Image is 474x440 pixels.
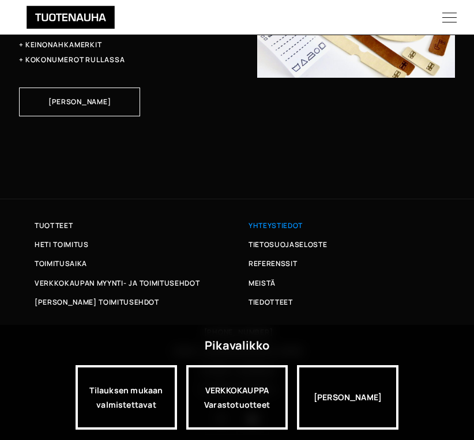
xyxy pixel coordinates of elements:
[35,238,237,251] a: Heti toimitus
[35,277,200,289] span: Verkkokaupan myynti- ja toimitusehdot
[205,335,269,356] div: Pikavalikko
[35,277,237,289] a: Verkkokaupan myynti- ja toimitusehdot
[35,296,159,308] span: [PERSON_NAME] toimitusehdot
[249,219,451,232] a: Yhteystiedot
[35,238,89,251] span: Heti toimitus
[249,277,451,289] a: Meistä
[12,6,130,29] img: Tuotenauha Oy
[35,296,237,308] a: [PERSON_NAME] toimitusehdot
[249,296,293,308] span: Tiedotteet
[35,257,87,270] span: Toimitusaika
[35,219,73,232] span: Tuotteet
[249,277,276,289] span: Meistä
[19,88,140,116] a: [PERSON_NAME]
[76,365,177,430] a: Tilauksen mukaan valmistettavat
[249,257,297,270] span: Referenssit
[19,55,125,65] span: + Kokonumerot rullassa
[19,40,102,50] span: + Keinonahkamerkit
[249,238,327,251] span: Tietosuojaseloste
[48,98,111,105] span: [PERSON_NAME]
[249,296,451,308] a: Tiedotteet
[249,238,451,251] a: Tietosuojaseloste
[249,219,303,232] span: Yhteystiedot
[186,365,288,430] div: VERKKOKAUPPA Varastotuotteet
[35,257,237,270] a: Toimitusaika
[249,257,451,270] a: Referenssit
[297,365,398,430] div: [PERSON_NAME]
[186,365,288,430] a: VERKKOKAUPPAVarastotuotteet
[35,219,237,232] a: Tuotteet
